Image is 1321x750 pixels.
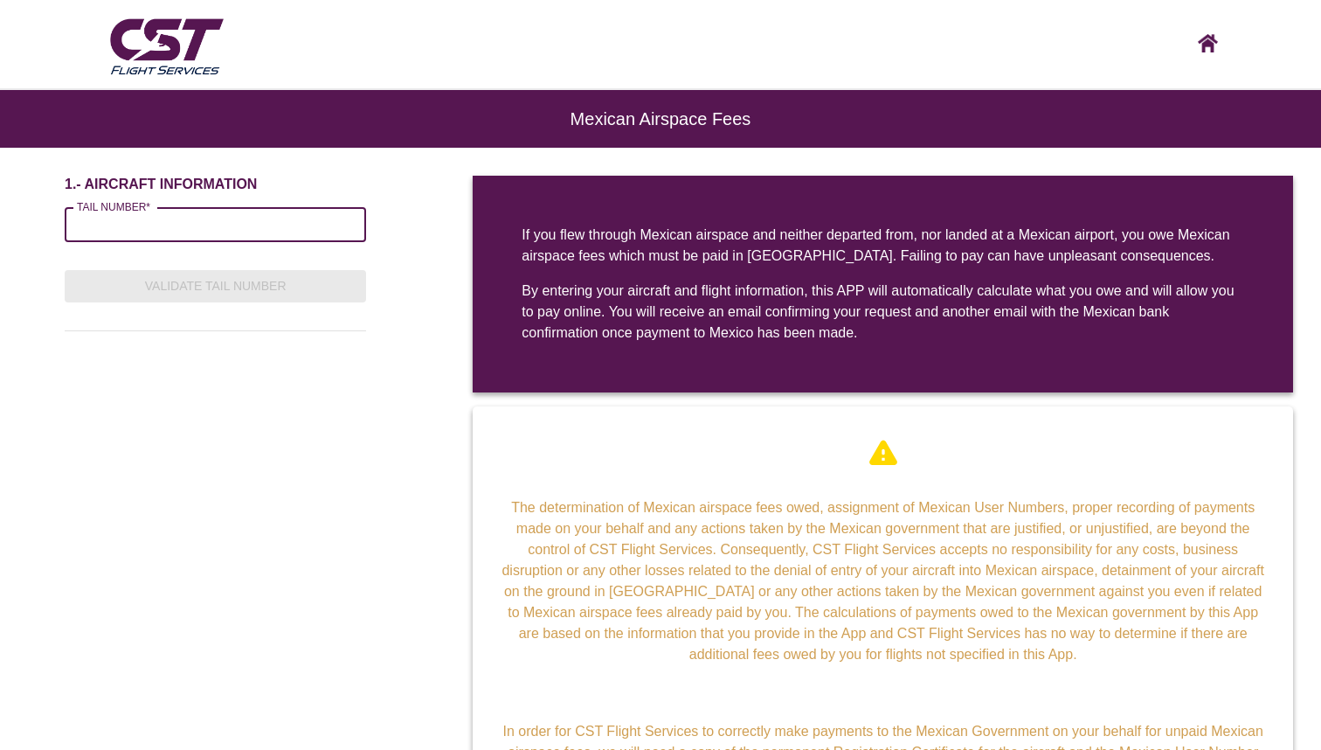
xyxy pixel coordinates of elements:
div: If you flew through Mexican airspace and neither departed from, nor landed at a Mexican airport, ... [522,225,1244,267]
img: CST logo, click here to go home screen [1198,34,1218,52]
typography: The determination of Mexican airspace fees owed, assignment of Mexican User Numbers, proper recor... [473,497,1293,665]
label: TAIL NUMBER* [77,199,150,214]
h6: Mexican Airspace Fees [70,118,1251,120]
img: CST Flight Services logo [106,11,227,80]
h6: 1.- AIRCRAFT INFORMATION [65,176,366,193]
div: By entering your aircraft and flight information, this APP will automatically calculate what you ... [522,281,1244,344]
